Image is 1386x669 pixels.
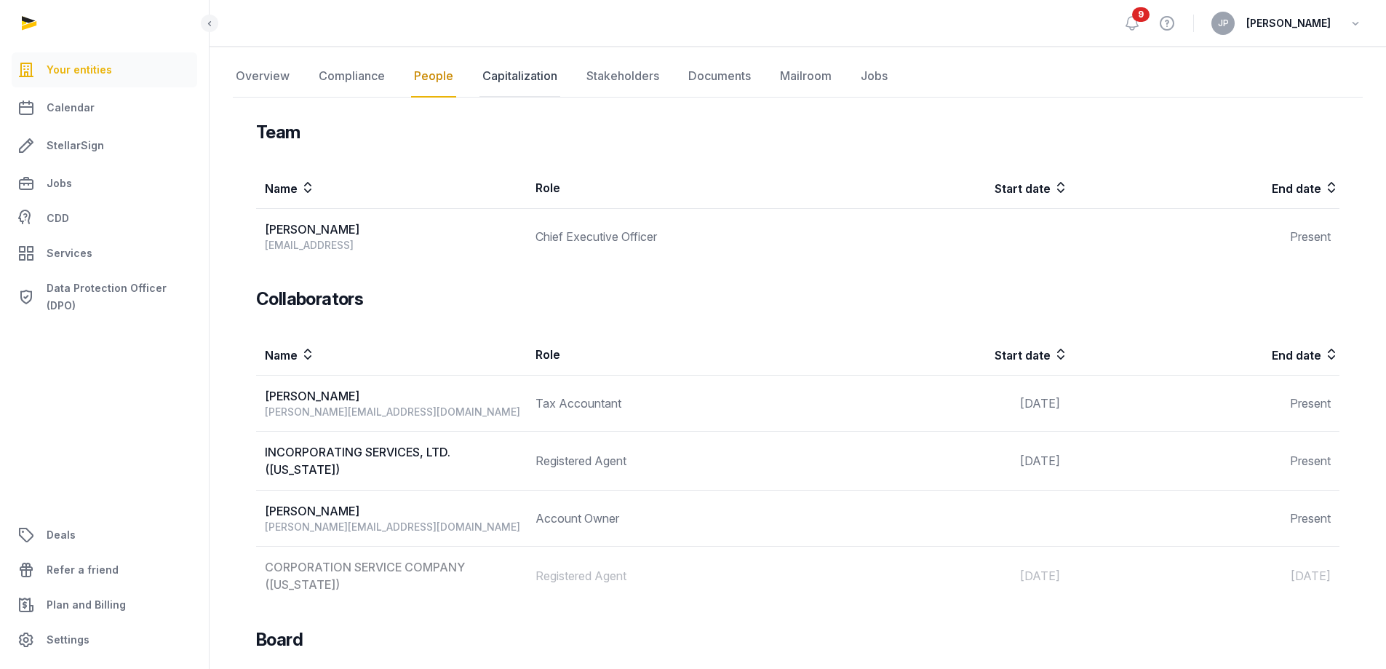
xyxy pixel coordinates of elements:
[12,128,197,163] a: StellarSign
[798,334,1069,376] th: Start date
[47,175,72,192] span: Jobs
[12,90,197,125] a: Calendar
[1211,12,1235,35] button: JP
[47,61,112,79] span: Your entities
[685,55,754,98] a: Documents
[265,238,526,253] div: [EMAIL_ADDRESS]
[12,236,197,271] a: Services
[265,558,526,593] div: CORPORATION SERVICE COMPANY ([US_STATE])
[1290,229,1331,244] span: Present
[1290,511,1331,526] span: Present
[47,280,191,314] span: Data Protection Officer (DPO)
[47,99,95,116] span: Calendar
[1291,569,1331,583] span: [DATE]
[12,587,197,622] a: Plan and Billing
[527,167,797,209] th: Role
[47,526,76,544] span: Deals
[12,166,197,201] a: Jobs
[256,334,527,376] th: Name
[1069,334,1339,376] th: End date
[527,491,797,547] td: Account Owner
[47,137,104,154] span: StellarSign
[47,561,119,579] span: Refer a friend
[233,55,1363,98] nav: Tabs
[265,520,526,534] div: [PERSON_NAME][EMAIL_ADDRESS][DOMAIN_NAME]
[256,121,300,144] h3: Team
[12,518,197,553] a: Deals
[798,432,1069,491] td: [DATE]
[798,547,1069,606] td: [DATE]
[1132,7,1150,22] span: 9
[479,55,560,98] a: Capitalization
[47,631,89,649] span: Settings
[316,55,388,98] a: Compliance
[1290,454,1331,468] span: Present
[1218,19,1229,28] span: JP
[256,288,363,311] h3: Collaborators
[527,334,797,376] th: Role
[411,55,456,98] a: People
[47,210,69,227] span: CDD
[233,55,292,98] a: Overview
[256,628,303,652] h3: Board
[527,432,797,491] td: Registered Agent
[527,376,797,432] td: Tax Accountant
[265,221,526,238] div: [PERSON_NAME]
[777,55,835,98] a: Mailroom
[527,547,797,606] td: Registered Agent
[584,55,662,98] a: Stakeholders
[858,55,891,98] a: Jobs
[1069,167,1339,209] th: End date
[12,52,197,87] a: Your entities
[265,502,526,520] div: [PERSON_NAME]
[12,622,197,657] a: Settings
[1246,15,1331,32] span: [PERSON_NAME]
[12,274,197,320] a: Data Protection Officer (DPO)
[12,553,197,587] a: Refer a friend
[256,167,527,209] th: Name
[1313,599,1386,669] iframe: Chat Widget
[527,209,797,265] td: Chief Executive Officer
[12,204,197,233] a: CDD
[798,376,1069,432] td: [DATE]
[265,443,526,478] div: INCORPORATING SERVICES, LTD. ([US_STATE])
[265,387,526,405] div: [PERSON_NAME]
[1290,396,1331,411] span: Present
[265,405,526,419] div: [PERSON_NAME][EMAIL_ADDRESS][DOMAIN_NAME]
[47,245,92,262] span: Services
[798,167,1069,209] th: Start date
[47,596,126,614] span: Plan and Billing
